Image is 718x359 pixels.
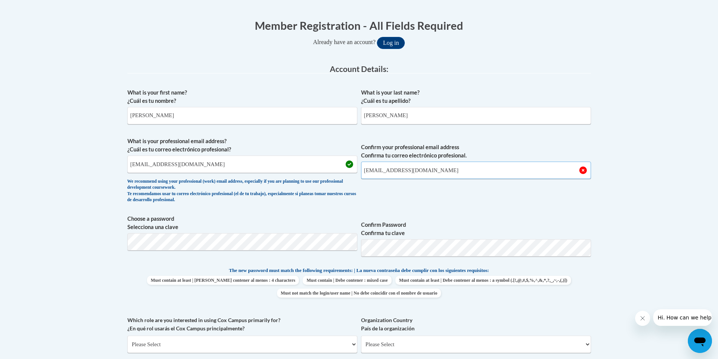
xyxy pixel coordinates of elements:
[361,162,591,179] input: Required
[127,316,357,333] label: Which role are you interested in using Cox Campus primarily for? ¿En qué rol usarás el Cox Campus...
[127,89,357,105] label: What is your first name? ¿Cuál es tu nombre?
[127,215,357,231] label: Choose a password Selecciona una clave
[127,107,357,124] input: Metadata input
[313,39,376,45] span: Already have an account?
[361,143,591,160] label: Confirm your professional email address Confirma tu correo electrónico profesional.
[5,5,61,11] span: Hi. How can we help?
[127,137,357,154] label: What is your professional email address? ¿Cuál es tu correo electrónico profesional?
[361,107,591,124] input: Metadata input
[229,267,489,274] span: The new password must match the following requirements: | La nueva contraseña debe cumplir con lo...
[361,316,591,333] label: Organization Country País de la organización
[688,329,712,353] iframe: Button to launch messaging window
[127,179,357,203] div: We recommend using your professional (work) email address, especially if you are planning to use ...
[303,276,391,285] span: Must contain | Debe contener : mixed case
[127,156,357,173] input: Metadata input
[361,221,591,237] label: Confirm Password Confirma tu clave
[377,37,405,49] button: Log in
[127,18,591,33] h1: Member Registration - All Fields Required
[277,289,441,298] span: Must not match the login/user name | No debe coincidir con el nombre de usuario
[361,89,591,105] label: What is your last name? ¿Cuál es tu apellido?
[330,64,389,73] span: Account Details:
[147,276,299,285] span: Must contain at least | [PERSON_NAME] contener al menos : 4 characters
[635,311,650,326] iframe: Close message
[395,276,571,285] span: Must contain at least | Debe contener al menos : a symbol (.[!,@,#,$,%,^,&,*,?,_,~,-,(,)])
[653,309,712,326] iframe: Message from company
